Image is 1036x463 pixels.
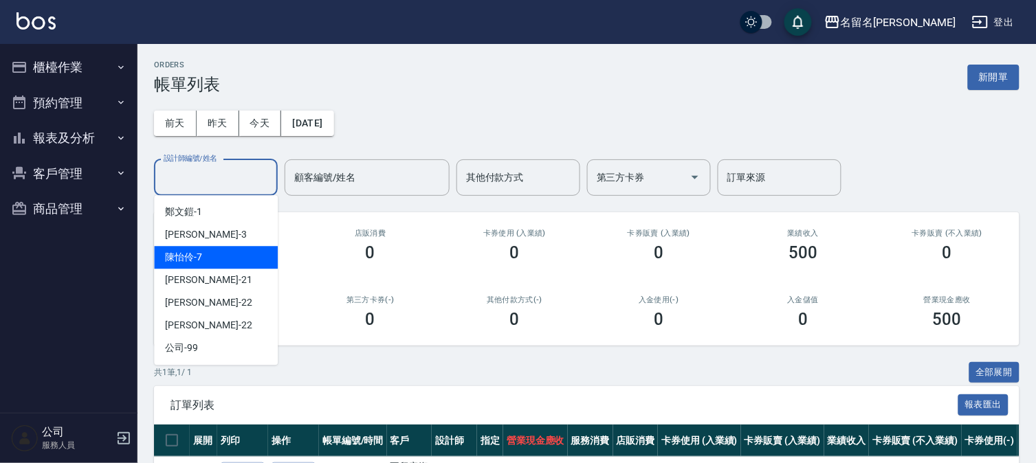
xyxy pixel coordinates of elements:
[658,425,741,457] th: 卡券使用 (入業績)
[268,425,319,457] th: 操作
[892,229,1003,238] h2: 卡券販賣 (不入業績)
[5,156,132,192] button: 客戶管理
[824,425,870,457] th: 業績收入
[789,243,817,262] h3: 500
[5,85,132,121] button: 預約管理
[387,425,432,457] th: 客戶
[741,425,824,457] th: 卡券販賣 (入業績)
[42,439,112,451] p: 服務人員
[798,310,808,329] h3: 0
[165,341,198,355] span: 公司 -99
[5,49,132,85] button: 櫃檯作業
[432,425,477,457] th: 設計師
[165,273,252,287] span: [PERSON_NAME] -21
[958,398,1009,411] a: 報表匯出
[154,60,220,69] h2: ORDERS
[366,310,375,329] h3: 0
[603,229,714,238] h2: 卡券販賣 (入業績)
[613,425,659,457] th: 店販消費
[747,295,859,304] h2: 入金儲值
[281,111,333,136] button: [DATE]
[165,250,202,264] span: 陳怡伶 -7
[968,65,1020,90] button: 新開單
[958,394,1009,416] button: 報表匯出
[165,295,252,310] span: [PERSON_NAME] -22
[603,295,714,304] h2: 入金使用(-)
[11,425,38,452] img: Person
[154,111,197,136] button: 前天
[654,310,663,329] h3: 0
[42,425,112,439] h5: 公司
[5,191,132,227] button: 商品管理
[164,153,217,163] label: 設計師編號/姓名
[315,229,426,238] h2: 店販消費
[165,227,246,242] span: [PERSON_NAME] -3
[503,425,568,457] th: 營業現金應收
[962,425,1018,457] th: 卡券使用(-)
[459,229,571,238] h2: 卡券使用 (入業績)
[165,318,252,332] span: [PERSON_NAME] -22
[784,8,812,36] button: save
[968,70,1020,83] a: 新開單
[217,425,268,457] th: 列印
[477,425,503,457] th: 指定
[165,205,202,219] span: 鄭文鎧 -1
[5,120,132,156] button: 報表及分析
[190,425,217,457] th: 展開
[654,243,663,262] h3: 0
[969,362,1020,383] button: 全部展開
[933,310,962,329] h3: 500
[315,295,426,304] h2: 第三方卡券(-)
[197,111,239,136] button: 昨天
[841,14,956,31] div: 名留名[PERSON_NAME]
[869,425,961,457] th: 卡券販賣 (不入業績)
[510,243,520,262] h3: 0
[747,229,859,238] h2: 業績收入
[366,243,375,262] h3: 0
[170,398,958,412] span: 訂單列表
[239,111,282,136] button: 今天
[819,8,961,36] button: 名留名[PERSON_NAME]
[684,166,706,188] button: Open
[154,75,220,94] h3: 帳單列表
[943,243,952,262] h3: 0
[319,425,387,457] th: 帳單編號/時間
[510,310,520,329] h3: 0
[16,12,56,30] img: Logo
[154,366,192,379] p: 共 1 筆, 1 / 1
[459,295,571,304] h2: 其他付款方式(-)
[568,425,613,457] th: 服務消費
[892,295,1003,304] h2: 營業現金應收
[967,10,1020,35] button: 登出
